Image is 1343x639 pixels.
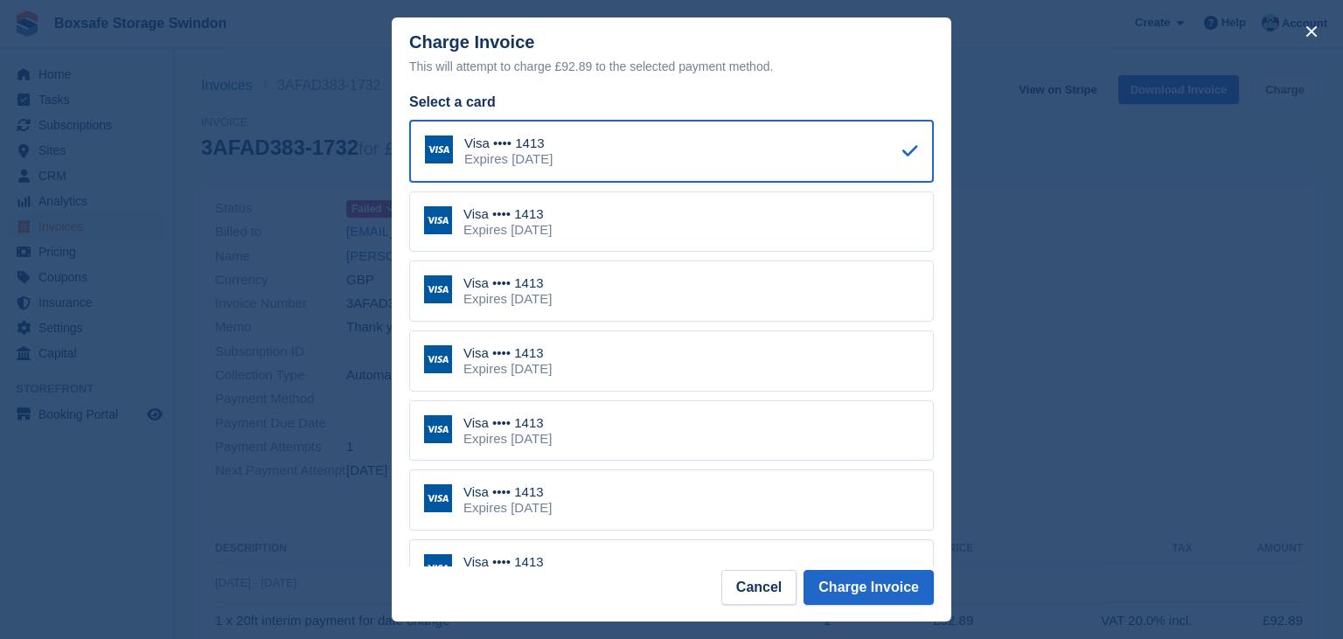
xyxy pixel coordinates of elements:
[424,554,452,582] img: Visa Logo
[464,135,553,151] div: Visa •••• 1413
[424,206,452,234] img: Visa Logo
[409,92,934,113] div: Select a card
[1298,17,1326,45] button: close
[424,275,452,303] img: Visa Logo
[464,151,553,167] div: Expires [DATE]
[463,554,552,570] div: Visa •••• 1413
[463,275,552,291] div: Visa •••• 1413
[804,570,934,605] button: Charge Invoice
[463,206,552,222] div: Visa •••• 1413
[463,431,552,447] div: Expires [DATE]
[424,484,452,512] img: Visa Logo
[721,570,797,605] button: Cancel
[463,291,552,307] div: Expires [DATE]
[424,345,452,373] img: Visa Logo
[463,345,552,361] div: Visa •••• 1413
[409,32,934,77] div: Charge Invoice
[463,222,552,238] div: Expires [DATE]
[409,56,934,77] div: This will attempt to charge £92.89 to the selected payment method.
[463,484,552,500] div: Visa •••• 1413
[463,415,552,431] div: Visa •••• 1413
[463,361,552,377] div: Expires [DATE]
[425,135,453,163] img: Visa Logo
[463,500,552,516] div: Expires [DATE]
[424,415,452,443] img: Visa Logo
